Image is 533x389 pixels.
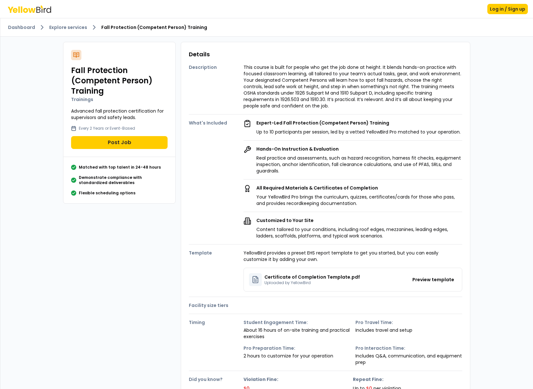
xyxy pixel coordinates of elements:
[256,217,462,224] p: Customized to Your Site
[355,327,462,333] p: Includes travel and setup
[189,120,244,126] h4: What's Included
[244,345,350,351] strong: Pro Preparation Time:
[355,353,462,366] p: Includes Q&A, communication, and equipment prep
[189,250,244,256] h4: Template
[256,185,462,191] p: All Required Materials & Certificates of Completion
[256,155,462,174] p: Real practice and assessments, such as hazard recognition, harness fit checks, equipment inspecti...
[355,345,462,351] strong: Pro Interaction Time:
[189,64,244,70] h4: Description
[264,280,360,285] p: Uploaded by YellowBird
[487,4,528,14] button: Log in / Sign up
[8,23,525,31] nav: breadcrumb
[264,274,360,280] p: Certificate of Completion Template.pdf
[244,250,462,263] p: YellowBird provides a preset EHS report template to get you started, but you can easily customize...
[256,226,462,239] p: Content tailored to your conditions, including roof edges, mezzanines, leading edges, ladders, sc...
[256,120,461,126] p: Expert-Led Fall Protection (Competent Person) Training
[79,165,161,170] p: Matched with top talent in 24-48 hours
[79,190,135,196] p: Flexible scheduling options
[101,24,207,31] span: Fall Protection (Competent Person) Training
[244,64,462,109] p: This course is built for people who get the job done at height. It blends hands-on practice with ...
[8,24,35,31] a: Dashboard
[189,50,462,59] h3: Details
[353,376,462,383] strong: Repeat Fine:
[189,376,244,383] h4: Did you know?
[189,302,244,309] h4: Facility size tiers
[71,108,168,121] p: Advanced fall protection certification for supervisors and safety leads.
[244,376,353,383] strong: Violation Fine:
[256,194,462,207] p: Your YellowBird Pro brings the curriculum, quizzes, certificates/cards for those who pass, and pr...
[410,274,457,285] button: Preview template
[79,126,135,131] p: Every 2 Years or Event-Based
[189,319,244,326] h4: Timing
[49,24,87,31] a: Explore services
[71,96,168,103] p: Trainings
[244,319,350,326] strong: Student Engagement Time:
[256,129,461,135] p: Up to 10 participants per session, led by a vetted YellowBird Pro matched to your operation.
[244,353,350,359] p: 2 hours to customize for your operation
[71,136,168,149] button: Post Job
[79,175,168,185] p: Demonstrate compliance with standardized deliverables
[355,319,462,326] strong: Pro Travel Time:
[256,146,462,152] p: Hands-On Instruction & Evaluation
[71,65,168,96] h2: Fall Protection (Competent Person) Training
[244,327,350,340] p: About 16 hours of on-site training and practical exercises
